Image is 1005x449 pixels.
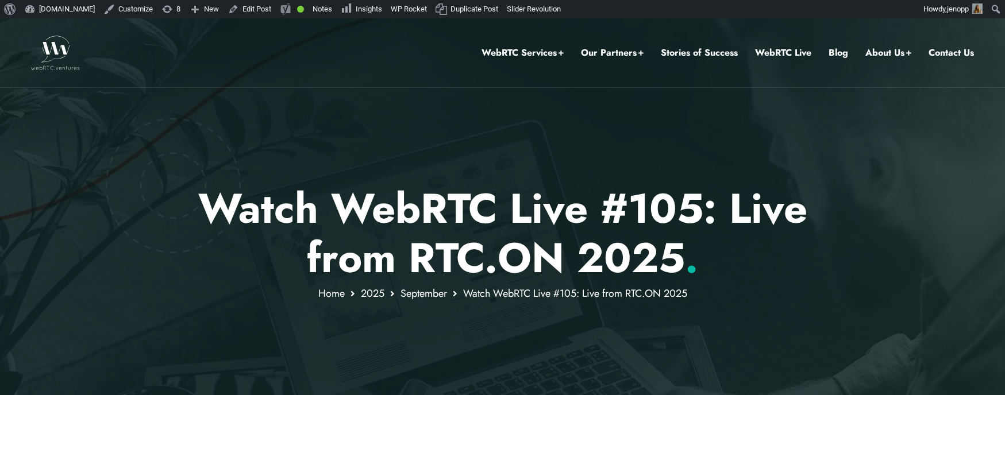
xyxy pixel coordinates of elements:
span: jenopp [947,5,969,13]
a: Stories of Success [661,45,738,60]
a: About Us [865,45,911,60]
a: Home [318,286,345,301]
div: Good [297,6,304,13]
span: . [685,228,698,288]
a: WebRTC Services [482,45,564,60]
span: Watch WebRTC Live #105: Live from RTC.ON 2025 [463,286,687,301]
a: Our Partners [581,45,644,60]
img: WebRTC.ventures [31,36,80,70]
a: WebRTC Live [755,45,811,60]
a: Blog [829,45,848,60]
a: 2025 [361,286,384,301]
a: Contact Us [929,45,974,60]
span: Slider Revolution [507,5,561,13]
a: September [401,286,447,301]
h1: Watch WebRTC Live #105: Live from RTC.ON 2025 [166,184,839,283]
